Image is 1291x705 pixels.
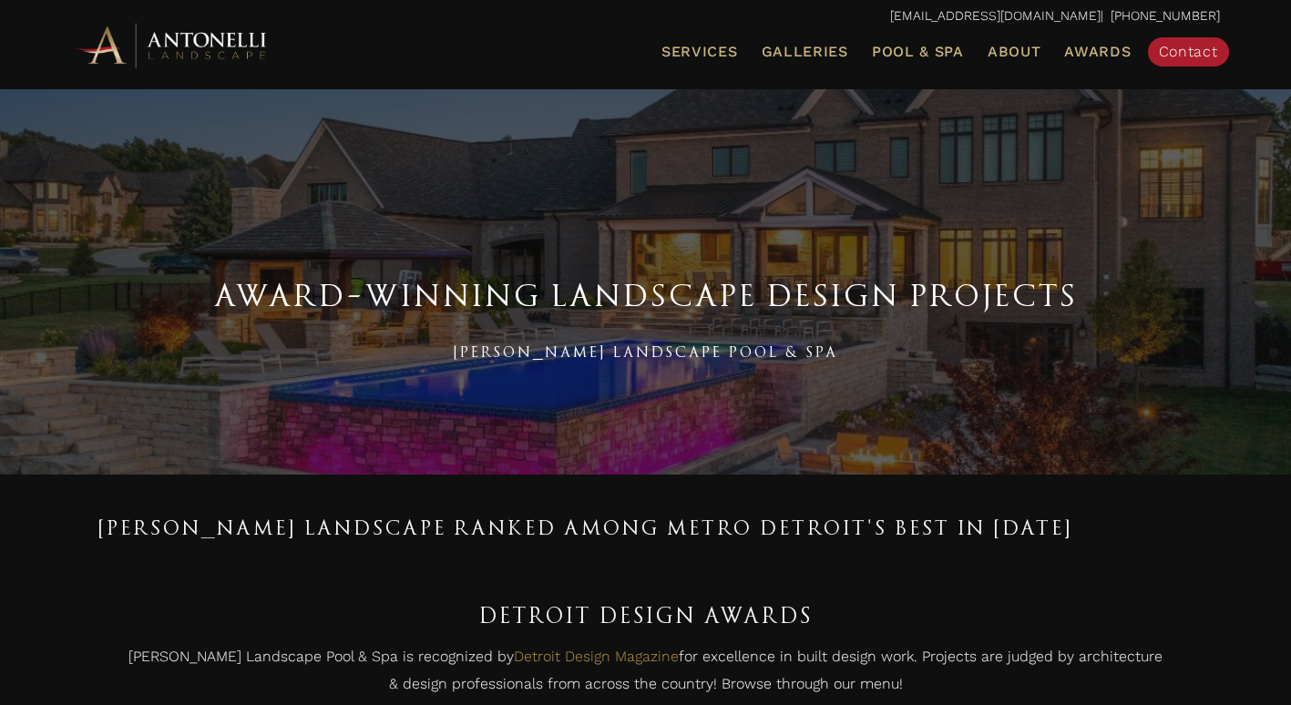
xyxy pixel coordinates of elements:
a: Services [654,40,745,64]
span: Galleries [762,43,848,60]
span: [PERSON_NAME] Landscape Pool & Spa [453,343,838,361]
p: | [PHONE_NUMBER] [72,5,1220,28]
span: Services [661,45,738,59]
img: Antonelli Horizontal Logo [72,20,272,70]
a: Detroit Design Magazine [514,648,679,665]
a: Awards [1057,40,1138,64]
a: Contact [1148,37,1229,66]
a: Galleries [754,40,856,64]
span: Contact [1159,43,1218,60]
span: About [988,45,1041,59]
a: Pool & Spa [865,40,971,64]
span: [PERSON_NAME] Landscape Ranked Among Metro Detroit's Best in [DATE] [97,516,1073,539]
span: Pool & Spa [872,43,964,60]
a: About [980,40,1049,64]
span: Awards [1064,43,1131,60]
a: [EMAIL_ADDRESS][DOMAIN_NAME] [890,8,1101,23]
h3: Detroit Design Awards [97,598,1194,634]
span: Award-Winning Landscape Design Projects [214,277,1078,313]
